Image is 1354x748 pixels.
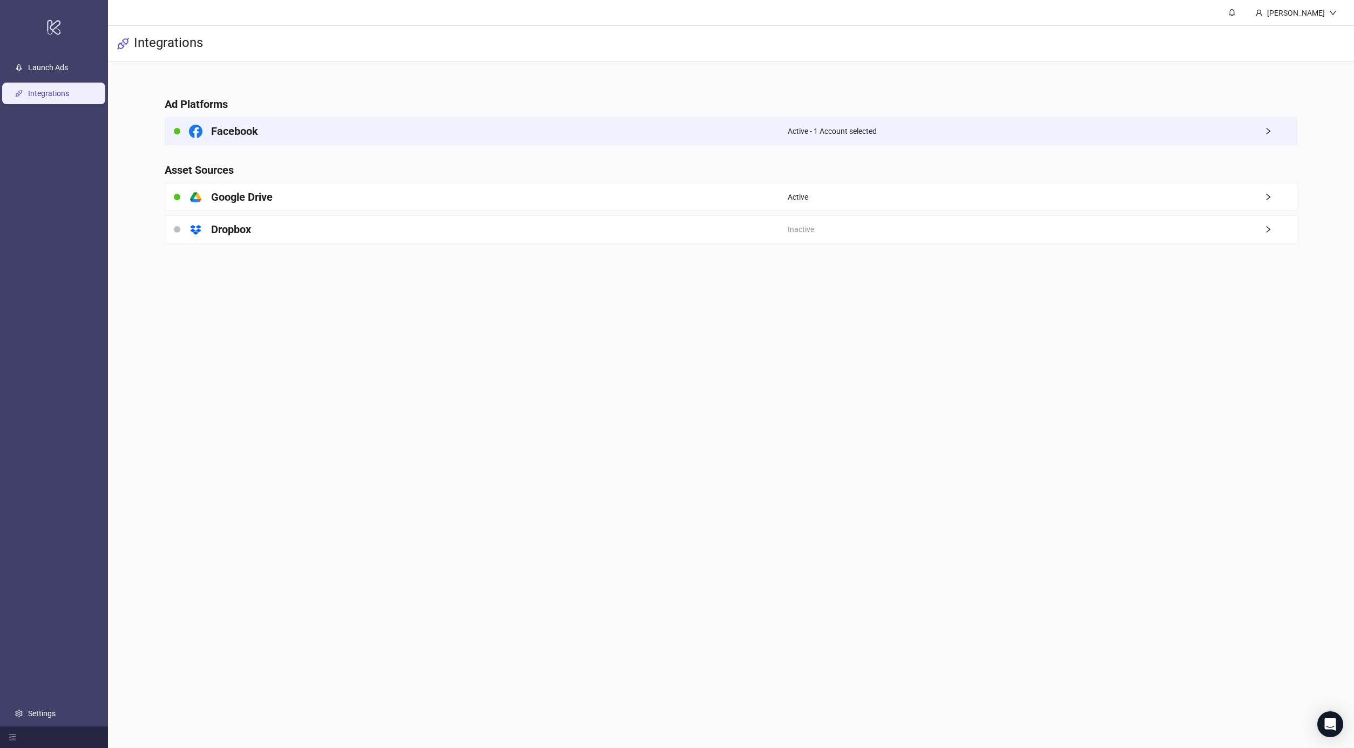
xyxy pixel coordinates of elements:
[117,37,130,50] span: api
[1317,711,1343,737] div: Open Intercom Messenger
[1264,193,1297,201] span: right
[211,189,273,205] h4: Google Drive
[165,183,1297,211] a: Google DriveActiveright
[165,97,1297,112] h4: Ad Platforms
[788,191,808,203] span: Active
[1264,127,1297,135] span: right
[28,63,68,72] a: Launch Ads
[134,35,203,53] h3: Integrations
[1263,7,1329,19] div: [PERSON_NAME]
[165,215,1297,243] a: DropboxInactiveright
[9,733,16,741] span: menu-fold
[1255,9,1263,17] span: user
[1228,9,1236,16] span: bell
[165,162,1297,178] h4: Asset Sources
[28,89,69,98] a: Integrations
[165,117,1297,145] a: FacebookActive - 1 Account selectedright
[788,223,814,235] span: Inactive
[211,124,258,139] h4: Facebook
[1329,9,1337,17] span: down
[28,709,56,718] a: Settings
[211,222,251,237] h4: Dropbox
[1264,226,1297,233] span: right
[788,125,877,137] span: Active - 1 Account selected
